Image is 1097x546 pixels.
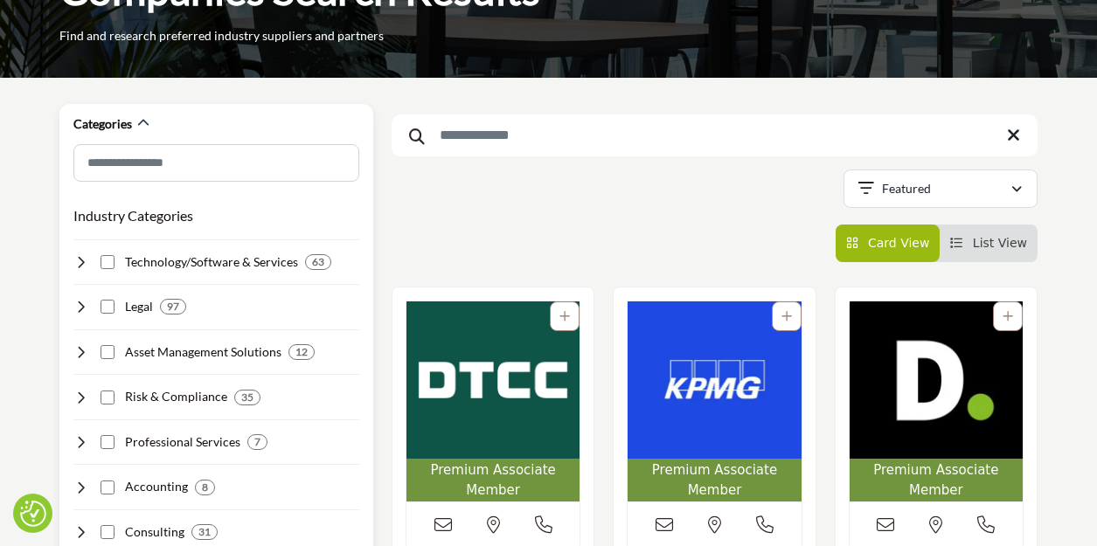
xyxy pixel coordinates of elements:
[125,298,153,315] h4: Legal: Providing legal advice, compliance support, and litigation services to securities industry...
[101,390,115,404] input: Select Risk & Compliance checkbox
[628,301,801,501] a: Open Listing in new tab
[247,434,267,450] div: 7 Results For Professional Services
[73,205,193,226] button: Industry Categories
[101,435,115,449] input: Select Professional Services checkbox
[631,460,797,500] span: Premium Associate Member
[125,253,298,271] h4: Technology/Software & Services: Developing and implementing technology solutions to support secur...
[20,501,46,527] img: Revisit consent button
[73,115,132,133] h2: Categories
[406,301,580,501] a: Open Listing in new tab
[853,460,1019,500] span: Premium Associate Member
[254,436,260,448] b: 7
[59,27,384,45] p: Find and research preferred industry suppliers and partners
[125,343,281,361] h4: Asset Management Solutions: Offering investment strategies, portfolio management, and performance...
[191,524,218,540] div: 31 Results For Consulting
[392,114,1038,156] input: Search Keyword
[1003,309,1013,323] a: Add To List
[295,346,308,358] b: 12
[20,501,46,527] button: Consent Preferences
[241,391,253,404] b: 35
[234,390,260,405] div: 35 Results For Risk & Compliance
[101,525,115,539] input: Select Consulting checkbox
[125,478,188,495] h4: Accounting: Providing financial reporting, auditing, tax, and advisory services to securities ind...
[101,480,115,494] input: Select Accounting checkbox
[73,144,359,182] input: Search Category
[410,460,576,500] span: Premium Associate Member
[850,301,1023,459] img: Deloitte
[101,300,115,314] input: Select Legal checkbox
[406,301,580,459] img: Depository Trust & Clearing Corporation (DTCC)
[850,301,1023,501] a: Open Listing in new tab
[125,388,227,405] h4: Risk & Compliance: Helping securities industry firms manage risk, ensure compliance, and prevent ...
[559,309,570,323] a: Add To List
[628,301,801,459] img: KPMG LLP
[167,301,179,313] b: 97
[940,225,1038,262] li: List View
[101,255,115,269] input: Select Technology/Software & Services checkbox
[950,236,1027,250] a: View List
[868,236,929,250] span: Card View
[836,225,941,262] li: Card View
[882,180,931,197] p: Featured
[198,526,211,538] b: 31
[846,236,930,250] a: View Card
[973,236,1027,250] span: List View
[312,256,324,268] b: 63
[202,481,208,494] b: 8
[781,309,792,323] a: Add To List
[101,345,115,359] input: Select Asset Management Solutions checkbox
[288,344,315,360] div: 12 Results For Asset Management Solutions
[844,169,1038,208] button: Featured
[195,480,215,495] div: 8 Results For Accounting
[160,299,186,314] div: 97 Results For Legal
[125,523,184,541] h4: Consulting: Providing strategic, operational, and technical consulting services to securities ind...
[125,433,240,451] h4: Professional Services: Delivering staffing, training, and outsourcing services to support securit...
[305,254,331,270] div: 63 Results For Technology/Software & Services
